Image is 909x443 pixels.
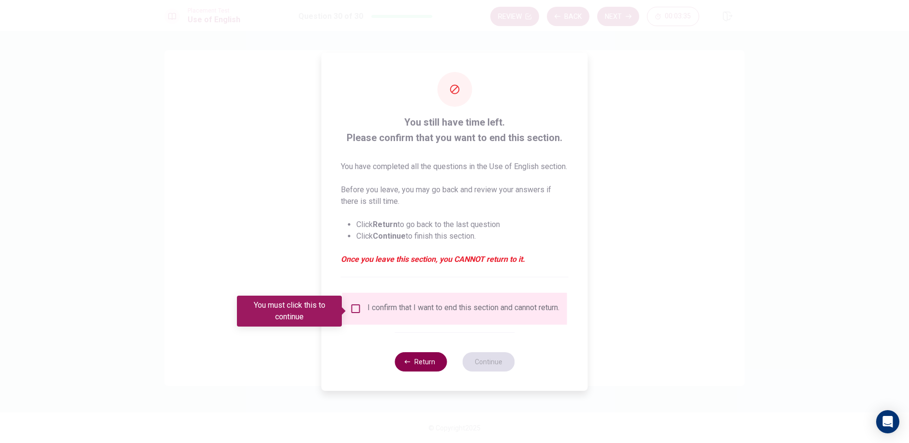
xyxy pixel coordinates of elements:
li: Click to finish this section. [356,230,569,242]
div: I confirm that I want to end this section and cannot return. [367,303,559,314]
div: Open Intercom Messenger [876,410,899,433]
span: You still have time left. Please confirm that you want to end this section. [341,114,569,145]
strong: Return [373,220,397,229]
div: You must click this to continue [237,296,342,327]
strong: Continue [373,231,406,241]
span: You must click this to continue [350,303,362,314]
li: Click to go back to the last question [356,219,569,230]
em: Once you leave this section, you CANNOT return to it. [341,254,569,265]
p: Before you leave, you may go back and review your answers if there is still time. [341,184,569,207]
p: You have completed all the questions in the Use of English section. [341,161,569,172]
button: Return [395,352,447,372]
button: Continue [462,352,514,372]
